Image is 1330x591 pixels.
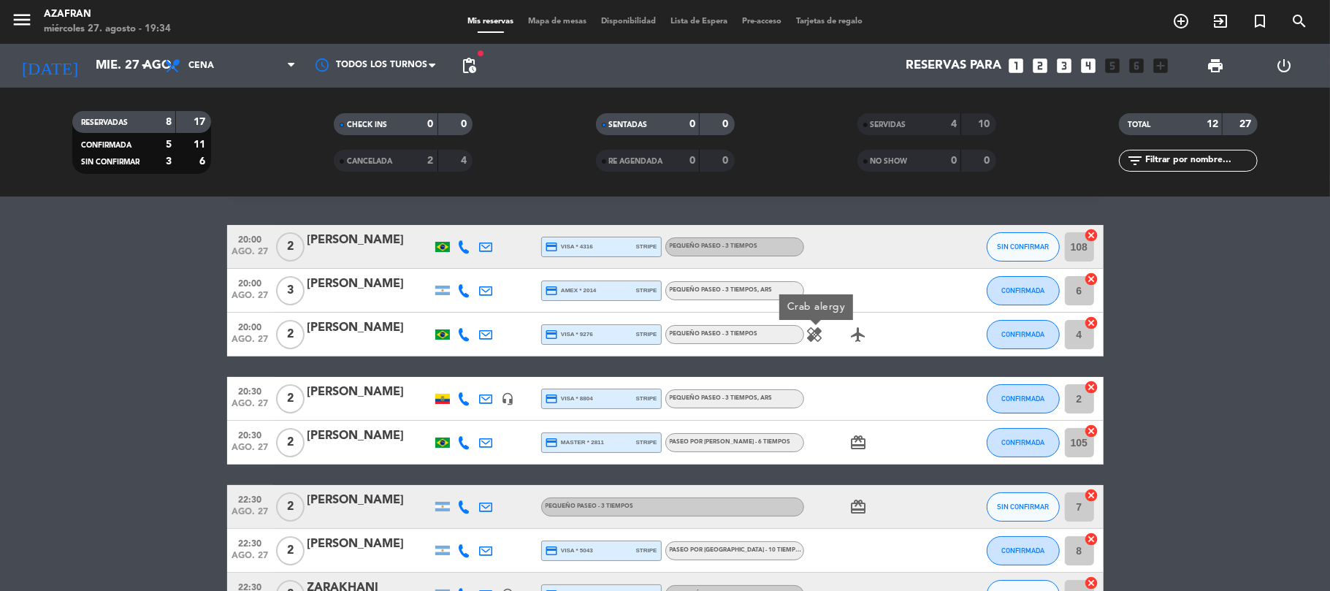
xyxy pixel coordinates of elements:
span: 2 [276,320,305,349]
span: Reservas para [906,59,1002,73]
div: Azafran [44,7,171,22]
i: cancel [1085,272,1099,286]
span: 2 [276,384,305,413]
strong: 4 [461,156,470,166]
strong: 6 [199,156,208,167]
i: turned_in_not [1251,12,1269,30]
strong: 2 [428,156,434,166]
i: healing [806,326,824,343]
span: pending_actions [460,57,478,75]
span: 3 [276,276,305,305]
i: looks_3 [1055,56,1074,75]
div: [PERSON_NAME] [307,383,432,402]
span: CONFIRMADA [81,142,131,149]
span: 2 [276,232,305,262]
span: PEQUEÑO PASEO - 3 TIEMPOS [546,503,634,509]
strong: 4 [951,119,957,129]
span: SERVIDAS [871,121,906,129]
i: exit_to_app [1212,12,1229,30]
i: credit_card [546,392,559,405]
i: looks_one [1007,56,1026,75]
span: PASEO POR [PERSON_NAME] - 6 TIEMPOS [670,439,791,445]
button: CONFIRMADA [987,428,1060,457]
span: stripe [636,438,657,447]
span: amex * 2014 [546,284,597,297]
strong: 12 [1207,119,1218,129]
span: visa * 9276 [546,328,593,341]
i: credit_card [546,240,559,253]
i: power_settings_new [1276,57,1293,75]
i: cancel [1085,488,1099,503]
button: menu [11,9,33,36]
button: CONFIRMADA [987,384,1060,413]
span: Tarjetas de regalo [789,18,870,26]
strong: 10 [978,119,993,129]
strong: 0 [689,156,695,166]
span: visa * 5043 [546,544,593,557]
div: [PERSON_NAME] [307,231,432,250]
strong: 0 [689,119,695,129]
i: card_giftcard [850,434,868,451]
span: SIN CONFIRMAR [997,243,1049,251]
span: CONFIRMADA [1001,330,1044,338]
strong: 8 [166,117,172,127]
span: visa * 4316 [546,240,593,253]
span: 2 [276,428,305,457]
input: Filtrar por nombre... [1144,153,1257,169]
span: 2 [276,536,305,565]
button: SIN CONFIRMAR [987,232,1060,262]
strong: 0 [722,156,731,166]
strong: 0 [461,119,470,129]
i: headset_mic [502,392,515,405]
span: 2 [276,492,305,522]
i: card_giftcard [850,498,868,516]
div: [PERSON_NAME] [307,427,432,446]
span: CONFIRMADA [1001,438,1044,446]
i: arrow_drop_down [136,57,153,75]
span: Mis reservas [460,18,521,26]
i: cancel [1085,424,1099,438]
span: 20:00 [232,230,269,247]
span: PEQUEÑO PASEO - 3 TIEMPOS [670,331,758,337]
span: RESERVADAS [81,119,128,126]
div: [PERSON_NAME] [307,491,432,510]
i: credit_card [546,328,559,341]
i: credit_card [546,284,559,297]
div: [PERSON_NAME] [307,319,432,338]
span: NO SHOW [871,158,908,165]
div: [PERSON_NAME] [307,535,432,554]
span: 22:30 [232,534,269,551]
span: Pre-acceso [735,18,789,26]
span: Lista de Espera [663,18,735,26]
span: master * 2811 [546,436,605,449]
i: looks_two [1031,56,1050,75]
strong: 3 [166,156,172,167]
span: 20:30 [232,382,269,399]
span: PEQUEÑO PASEO - 3 TIEMPOS [670,243,758,249]
span: Cena [188,61,214,71]
i: [DATE] [11,50,88,82]
span: stripe [636,286,657,295]
span: Mapa de mesas [521,18,594,26]
strong: 0 [984,156,993,166]
i: looks_6 [1128,56,1147,75]
span: ago. 27 [232,399,269,416]
span: CONFIRMADA [1001,286,1044,294]
strong: 0 [951,156,957,166]
strong: 5 [166,140,172,150]
i: cancel [1085,532,1099,546]
i: credit_card [546,436,559,449]
span: PASEO POR [GEOGRAPHIC_DATA] - 10 TIEMPOS [670,547,805,553]
span: ago. 27 [232,247,269,264]
button: CONFIRMADA [987,320,1060,349]
span: stripe [636,394,657,403]
i: filter_list [1126,152,1144,169]
span: , ARS [758,287,773,293]
div: [PERSON_NAME] [307,275,432,294]
span: 20:00 [232,274,269,291]
span: SIN CONFIRMAR [997,503,1049,511]
span: PEQUEÑO PASEO - 3 TIEMPOS [670,287,773,293]
i: search [1291,12,1308,30]
strong: 17 [194,117,208,127]
i: add_box [1152,56,1171,75]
